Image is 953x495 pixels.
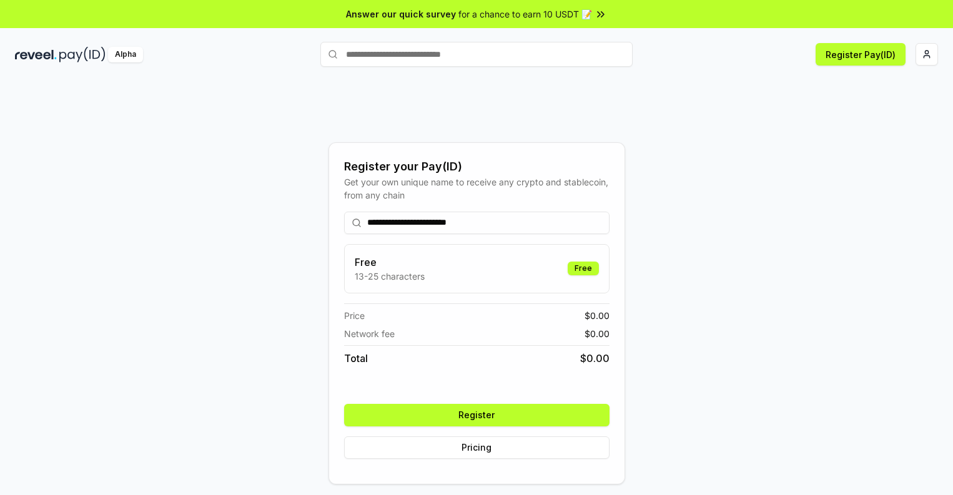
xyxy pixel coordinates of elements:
[344,309,365,322] span: Price
[580,351,610,366] span: $ 0.00
[568,262,599,275] div: Free
[15,47,57,62] img: reveel_dark
[108,47,143,62] div: Alpha
[344,351,368,366] span: Total
[344,158,610,175] div: Register your Pay(ID)
[585,327,610,340] span: $ 0.00
[59,47,106,62] img: pay_id
[816,43,906,66] button: Register Pay(ID)
[458,7,592,21] span: for a chance to earn 10 USDT 📝
[585,309,610,322] span: $ 0.00
[355,255,425,270] h3: Free
[344,404,610,426] button: Register
[344,327,395,340] span: Network fee
[344,436,610,459] button: Pricing
[346,7,456,21] span: Answer our quick survey
[344,175,610,202] div: Get your own unique name to receive any crypto and stablecoin, from any chain
[355,270,425,283] p: 13-25 characters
